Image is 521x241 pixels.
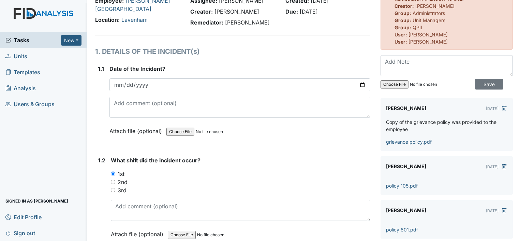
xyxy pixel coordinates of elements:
[386,162,426,171] label: [PERSON_NAME]
[5,212,42,222] span: Edit Profile
[413,10,445,16] span: Administrators
[5,51,27,62] span: Units
[486,208,498,213] small: [DATE]
[111,188,115,192] input: 3rd
[111,226,166,238] label: Attach file (optional)
[395,17,411,23] strong: Group:
[118,178,128,186] label: 2nd
[395,10,411,16] strong: Group:
[285,8,298,15] strong: Due:
[386,139,432,145] a: grievance policy.pdf
[386,227,418,232] a: policy 801.pdf
[386,206,426,215] label: [PERSON_NAME]
[408,39,448,45] span: [PERSON_NAME]
[5,67,40,78] span: Templates
[95,16,120,23] strong: Location:
[121,16,148,23] a: Lavenham
[5,228,35,238] span: Sign out
[98,65,104,73] label: 1.1
[486,106,498,111] small: [DATE]
[486,164,498,169] small: [DATE]
[5,83,36,94] span: Analysis
[395,39,407,45] strong: User:
[111,172,115,176] input: 1st
[214,8,259,15] span: [PERSON_NAME]
[118,186,126,194] label: 3rd
[395,32,407,37] strong: User:
[95,46,370,57] h1: 1. DETAILS OF THE INCIDENT(s)
[386,118,507,133] p: Copy of the grievance policy was provided to the employee
[300,8,318,15] span: [DATE]
[5,36,61,44] a: Tasks
[109,65,165,72] span: Date of the Incident?
[413,25,422,30] span: QPII
[408,32,448,37] span: [PERSON_NAME]
[111,180,115,184] input: 2nd
[61,35,81,46] button: New
[415,3,455,9] span: [PERSON_NAME]
[190,19,223,26] strong: Remediator:
[190,8,213,15] strong: Creator:
[386,183,418,189] a: policy 105.pdf
[111,157,200,164] span: What shift did the incident occur?
[395,3,414,9] strong: Creator:
[109,123,165,135] label: Attach file (optional)
[475,79,503,90] input: Save
[118,170,124,178] label: 1st
[386,103,426,113] label: [PERSON_NAME]
[5,99,55,110] span: Users & Groups
[5,196,68,206] span: Signed in as [PERSON_NAME]
[225,19,270,26] span: [PERSON_NAME]
[98,156,105,164] label: 1.2
[413,17,445,23] span: Unit Managers
[395,25,411,30] strong: Group:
